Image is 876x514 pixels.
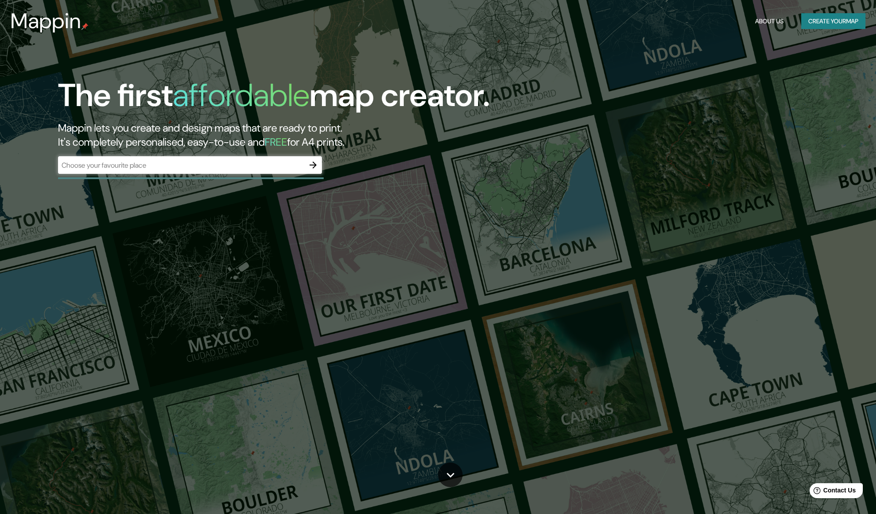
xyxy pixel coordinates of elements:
[58,160,304,170] input: Choose your favourite place
[265,135,287,149] h5: FREE
[752,13,787,29] button: About Us
[173,75,310,116] h1: affordable
[58,121,496,149] h2: Mappin lets you create and design maps that are ready to print. It's completely personalised, eas...
[58,77,490,121] h1: The first map creator.
[798,480,866,504] iframe: Help widget launcher
[801,13,865,29] button: Create yourmap
[11,9,81,33] h3: Mappin
[81,23,88,30] img: mappin-pin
